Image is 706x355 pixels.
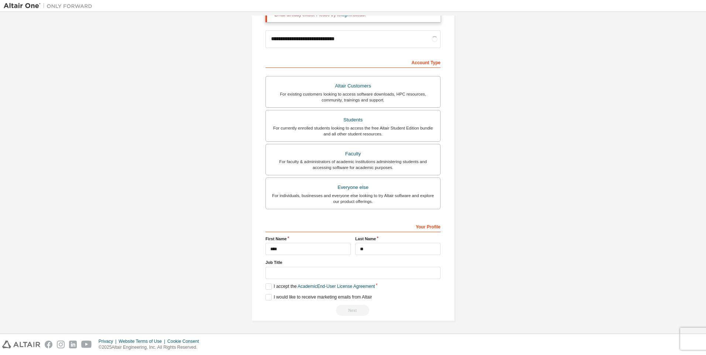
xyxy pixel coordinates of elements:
div: Please wait while checking email ... [265,305,441,316]
div: Account Type [265,56,441,68]
img: altair_logo.svg [2,341,40,348]
p: © 2025 Altair Engineering, Inc. All Rights Reserved. [99,344,203,351]
div: Website Terms of Use [119,338,167,344]
label: Last Name [355,236,441,242]
img: instagram.svg [57,341,65,348]
label: First Name [265,236,351,242]
a: Academic End-User License Agreement [298,284,375,289]
div: For existing customers looking to access software downloads, HPC resources, community, trainings ... [270,91,436,103]
div: Cookie Consent [167,338,203,344]
div: Altair Customers [270,81,436,91]
div: Your Profile [265,220,441,232]
img: youtube.svg [81,341,92,348]
label: Job Title [265,259,441,265]
img: facebook.svg [45,341,52,348]
div: Privacy [99,338,119,344]
div: For individuals, businesses and everyone else looking to try Altair software and explore our prod... [270,193,436,204]
div: Everyone else [270,182,436,193]
label: I would like to receive marketing emails from Altair [265,294,372,300]
div: Students [270,115,436,125]
img: Altair One [4,2,96,10]
div: For currently enrolled students looking to access the free Altair Student Edition bundle and all ... [270,125,436,137]
label: I accept the [265,283,375,290]
div: For faculty & administrators of academic institutions administering students and accessing softwa... [270,159,436,170]
img: linkedin.svg [69,341,77,348]
div: Faculty [270,149,436,159]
